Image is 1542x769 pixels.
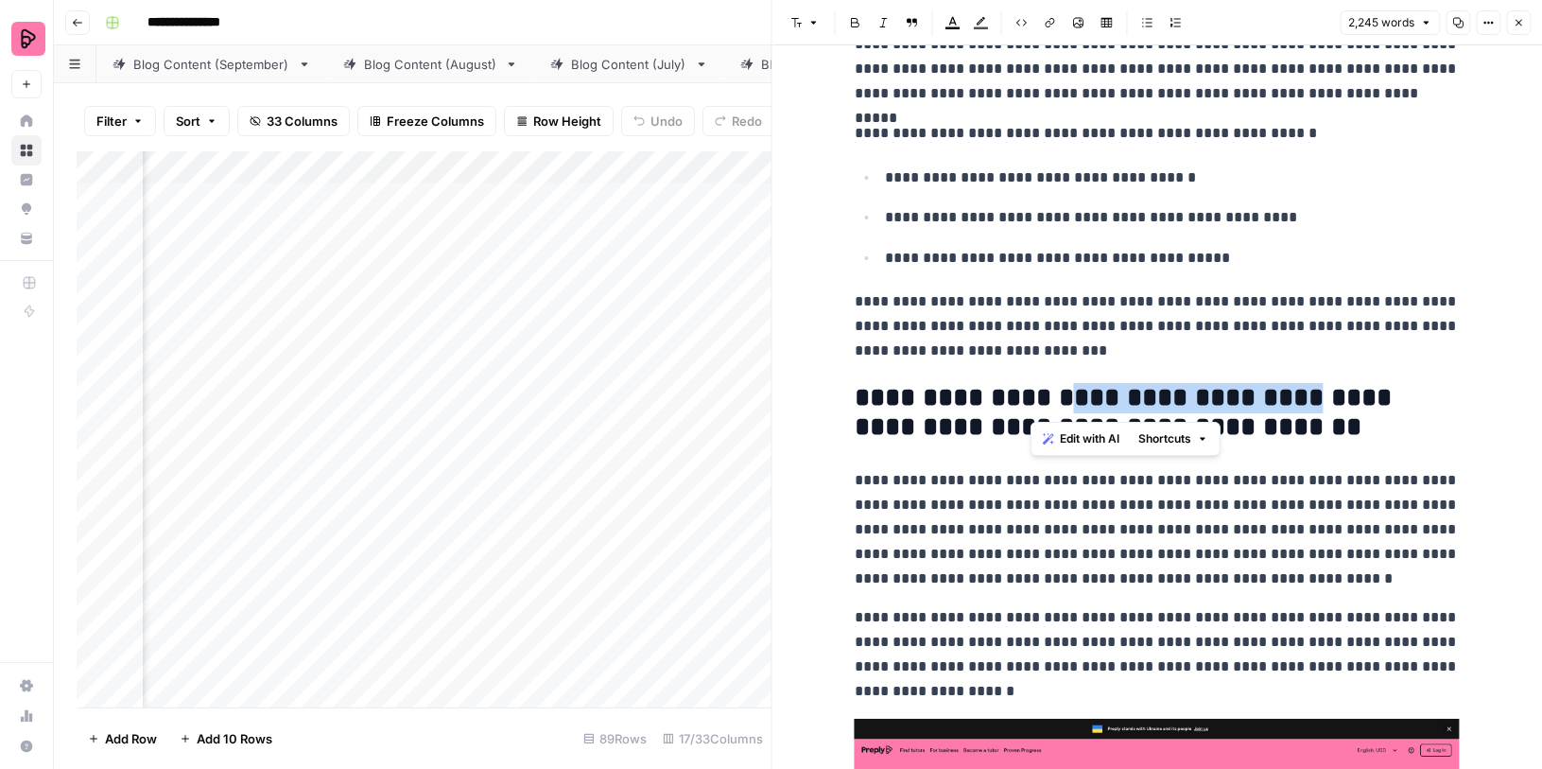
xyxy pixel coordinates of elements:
button: Row Height [504,106,614,136]
span: 33 Columns [267,112,338,131]
span: Row Height [533,112,601,131]
img: Preply Logo [11,22,45,56]
span: Redo [732,112,762,131]
a: Blog Content (July) [534,45,724,83]
span: Edit with AI [1060,430,1119,447]
a: Blog Content (September) [96,45,327,83]
span: Add 10 Rows [197,729,272,748]
a: Insights [11,165,42,195]
div: Blog Content (July) [571,55,687,74]
button: Undo [621,106,695,136]
span: 2,245 words [1348,14,1414,31]
span: Add Row [105,729,157,748]
button: Filter [84,106,156,136]
div: Blog Content (April) [761,55,878,74]
span: Sort [176,112,200,131]
a: Settings [11,671,42,701]
button: Add 10 Rows [168,724,284,754]
button: Shortcuts [1131,427,1216,451]
a: Browse [11,135,42,166]
button: Sort [164,106,230,136]
div: 89 Rows [576,724,655,754]
button: 33 Columns [237,106,350,136]
button: Edit with AI [1035,427,1127,451]
span: Filter [96,112,127,131]
a: Blog Content (August) [327,45,534,83]
span: Freeze Columns [387,112,484,131]
button: Redo [702,106,774,136]
div: Blog Content (August) [364,55,497,74]
a: Usage [11,701,42,731]
span: Shortcuts [1138,430,1191,447]
a: Your Data [11,223,42,253]
button: Help + Support [11,731,42,761]
button: 2,245 words [1340,10,1440,35]
button: Workspace: Preply [11,15,42,62]
span: Undo [650,112,683,131]
button: Add Row [77,724,168,754]
button: Freeze Columns [357,106,496,136]
a: Opportunities [11,194,42,224]
a: Home [11,106,42,136]
div: Blog Content (September) [133,55,290,74]
a: Blog Content (April) [724,45,915,83]
div: 17/33 Columns [655,724,771,754]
